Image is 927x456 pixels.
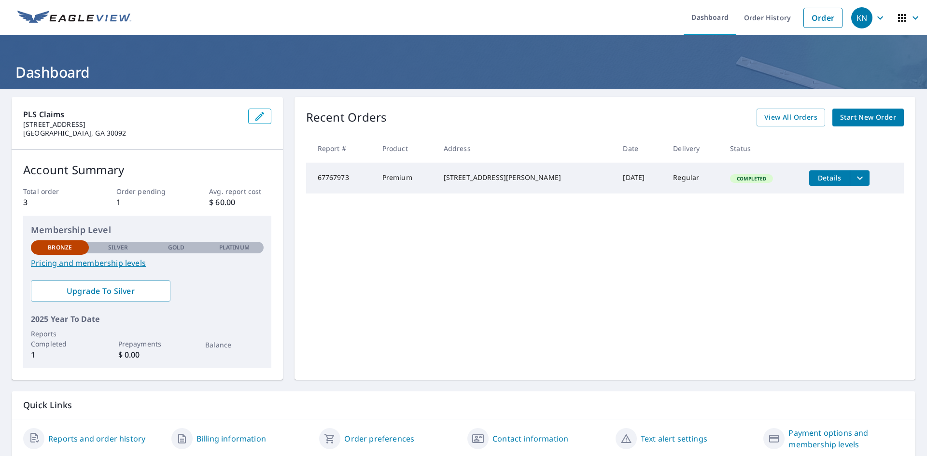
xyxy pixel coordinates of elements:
[118,349,176,360] p: $ 0.00
[31,257,264,269] a: Pricing and membership levels
[641,433,707,444] a: Text alert settings
[31,313,264,325] p: 2025 Year To Date
[31,349,89,360] p: 1
[492,433,568,444] a: Contact information
[116,196,178,208] p: 1
[31,280,170,302] a: Upgrade To Silver
[118,339,176,349] p: Prepayments
[788,427,904,450] a: Payment options and membership levels
[168,243,184,252] p: Gold
[840,111,896,124] span: Start New Order
[375,163,436,193] td: Premium
[12,62,915,82] h1: Dashboard
[375,134,436,163] th: Product
[197,433,266,444] a: Billing information
[850,170,870,186] button: filesDropdownBtn-67767973
[23,196,85,208] p: 3
[306,163,375,193] td: 67767973
[615,163,665,193] td: [DATE]
[665,163,722,193] td: Regular
[757,109,825,126] a: View All Orders
[23,399,904,411] p: Quick Links
[306,109,387,126] p: Recent Orders
[17,11,131,25] img: EV Logo
[39,286,163,296] span: Upgrade To Silver
[436,134,616,163] th: Address
[31,329,89,349] p: Reports Completed
[444,173,608,182] div: [STREET_ADDRESS][PERSON_NAME]
[815,173,844,182] span: Details
[219,243,250,252] p: Platinum
[803,8,843,28] a: Order
[306,134,375,163] th: Report #
[764,111,817,124] span: View All Orders
[615,134,665,163] th: Date
[731,175,772,182] span: Completed
[48,243,72,252] p: Bronze
[209,196,271,208] p: $ 60.00
[23,109,240,120] p: PLS Claims
[23,186,85,196] p: Total order
[31,223,264,236] p: Membership Level
[722,134,801,163] th: Status
[48,433,145,444] a: Reports and order history
[23,161,271,179] p: Account Summary
[344,433,414,444] a: Order preferences
[108,243,128,252] p: Silver
[665,134,722,163] th: Delivery
[116,186,178,196] p: Order pending
[832,109,904,126] a: Start New Order
[205,340,263,350] p: Balance
[209,186,271,196] p: Avg. report cost
[809,170,850,186] button: detailsBtn-67767973
[23,120,240,129] p: [STREET_ADDRESS]
[23,129,240,138] p: [GEOGRAPHIC_DATA], GA 30092
[851,7,872,28] div: KN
